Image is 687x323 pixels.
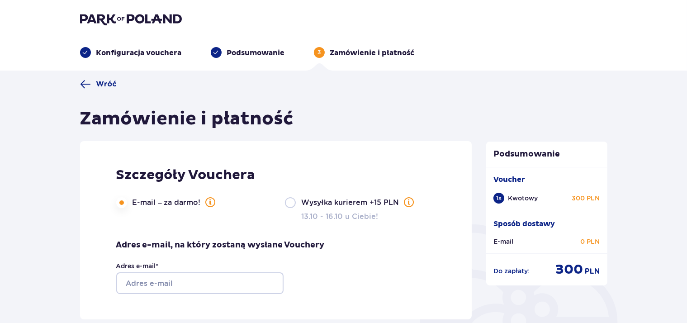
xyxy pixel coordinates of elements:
[80,13,182,25] img: Park of Poland logo
[314,47,415,58] div: 3Zamówienie i płatność
[80,47,182,58] div: Konfiguracja vouchera
[80,108,294,130] h1: Zamówienie i płatność
[116,261,159,271] label: Adres e-mail *
[116,166,256,184] p: Szczegóły Vouchera
[556,261,583,278] span: 300
[96,79,117,89] span: Wróć
[585,266,600,276] span: PLN
[317,48,321,57] p: 3
[493,219,555,229] p: Sposób dostawy
[116,272,284,294] input: Adres e-mail
[301,212,378,222] p: 13.10 - 16.10 u Ciebie!
[508,194,538,203] p: Kwotowy
[80,79,117,90] a: Wróć
[116,240,325,251] p: Adres e-mail, na który zostaną wysłane Vouchery
[486,149,607,160] p: Podsumowanie
[133,197,215,208] label: E-mail – za darmo!
[493,266,530,275] p: Do zapłaty :
[330,48,415,58] p: Zamówienie i płatność
[493,193,504,204] div: 1 x
[96,48,182,58] p: Konfiguracja vouchera
[581,237,600,246] p: 0 PLN
[493,237,513,246] p: E-mail
[211,47,285,58] div: Podsumowanie
[572,194,600,203] p: 300 PLN
[493,175,525,185] p: Voucher
[227,48,285,58] p: Podsumowanie
[301,197,413,208] label: Wysyłka kurierem +15 PLN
